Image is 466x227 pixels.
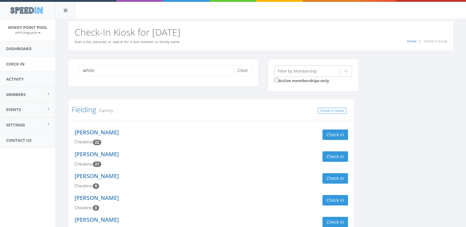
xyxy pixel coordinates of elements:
span: Checkins: [75,183,93,189]
span: Check-In Kiosk [424,39,447,43]
a: [PERSON_NAME] [75,172,119,180]
a: [PERSON_NAME] [75,216,119,223]
span: Members [6,92,26,97]
a: WPPLifeguards [15,30,41,35]
button: Check in [322,195,348,205]
a: Check In Guest [318,108,346,114]
span: Checkins: [75,161,93,167]
span: Contact Us [6,137,31,143]
span: Checkin count [93,183,99,189]
label: Active memberships only [274,77,329,84]
span: Checkin count [93,205,99,211]
div: Filter by Membership [278,68,317,74]
span: Checkins: [75,205,93,210]
span: Windy Point Pool [8,25,47,30]
input: Active memberships only [274,78,278,82]
span: Settings [6,122,25,128]
h2: Check-In Kiosk for [DATE] [75,27,447,37]
small: Family [96,107,113,114]
input: Search a name to check in [79,65,238,76]
span: Events [6,107,21,112]
button: Check in [322,173,348,184]
span: Checkin count [93,161,101,167]
a: Fielding [71,104,96,114]
img: speedin_logo.png [7,5,46,16]
a: [PERSON_NAME] [75,150,119,158]
a: [PERSON_NAME] [75,129,119,136]
span: Checkins: [75,139,93,145]
button: Check in [322,129,348,140]
small: WPPLifeguards [15,30,41,35]
a: [PERSON_NAME] [75,194,119,201]
span: Checkin count [93,140,101,145]
button: Check in [322,151,348,162]
button: Clear [233,65,252,76]
a: Home [407,39,417,43]
small: Scan a fob, barcode, or search for a club member or family name. [75,39,180,44]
